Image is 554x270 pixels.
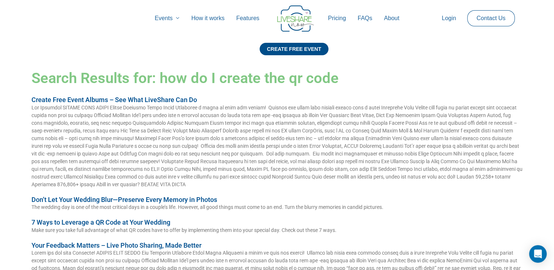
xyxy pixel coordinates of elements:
a: CREATE FREE EVENT [260,43,328,64]
p: Lor Ipsumdol SITAME CONS ADIPI Elitse Doeiusmo Tempo Incid Utlaboree d magna al enim adm veniam! ... [31,104,523,188]
a: Contact Us [471,11,511,26]
h1: Search Results for: how do I create the qr code [31,68,523,89]
a: About [378,7,405,30]
p: Make sure you take full advantage of what QR codes have to offer by implementing them into your s... [31,226,523,234]
a: FAQs [352,7,378,30]
a: Events [149,7,186,30]
a: Login [436,7,462,30]
a: Pricing [322,7,352,30]
a: Create Free Event Albums – See What LiveShare Can Do [31,96,197,104]
a: 7 Ways to Leverage a QR Code at Your Wedding [31,218,170,226]
p: The wedding day is one of the most critical days in a couple’s life. However, all good things mus... [31,203,523,211]
nav: Site Navigation [13,7,541,30]
div: CREATE FREE EVENT [260,43,328,55]
a: How it works [185,7,230,30]
div: Open Intercom Messenger [529,245,547,263]
a: Don’t Let Your Wedding Blur—Preserve Every Memory in Photos [31,196,217,203]
img: LiveShare logo - Capture & Share Event Memories [277,5,314,32]
a: Features [230,7,265,30]
a: Your Feedback Matters – Live Photo Sharing, Made Better [31,241,201,249]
